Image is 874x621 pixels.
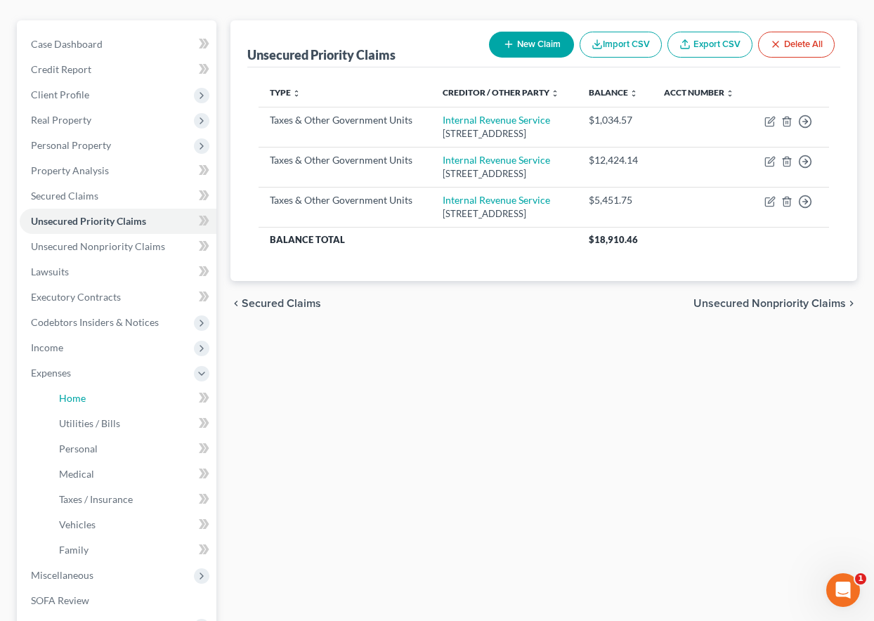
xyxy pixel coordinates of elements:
span: Executory Contracts [31,291,121,303]
span: Expenses [31,367,71,379]
a: Property Analysis [20,158,216,183]
a: Utilities / Bills [48,411,216,436]
a: Internal Revenue Service [443,154,550,166]
span: Vehicles [59,518,96,530]
span: Codebtors Insiders & Notices [31,316,159,328]
a: Type unfold_more [270,87,301,98]
i: chevron_left [230,298,242,309]
span: Real Property [31,114,91,126]
div: Unsecured Priority Claims [247,46,396,63]
span: Medical [59,468,94,480]
a: Vehicles [48,512,216,537]
a: Case Dashboard [20,32,216,57]
span: Property Analysis [31,164,109,176]
span: Case Dashboard [31,38,103,50]
span: Secured Claims [242,298,321,309]
a: Executory Contracts [20,285,216,310]
a: Balance unfold_more [589,87,638,98]
span: SOFA Review [31,594,89,606]
button: chevron_left Secured Claims [230,298,321,309]
a: Unsecured Nonpriority Claims [20,234,216,259]
div: [STREET_ADDRESS] [443,127,566,140]
div: $1,034.57 [589,113,641,127]
span: Personal Property [31,139,111,151]
a: Acct Number unfold_more [664,87,734,98]
i: unfold_more [292,89,301,98]
span: Credit Report [31,63,91,75]
div: [STREET_ADDRESS] [443,207,566,221]
span: $18,910.46 [589,234,638,245]
span: 1 [855,573,866,584]
iframe: Intercom live chat [826,573,860,607]
i: unfold_more [630,89,638,98]
th: Balance Total [259,227,578,252]
a: Taxes / Insurance [48,487,216,512]
a: Medical [48,462,216,487]
a: Unsecured Priority Claims [20,209,216,234]
span: Lawsuits [31,266,69,277]
span: Miscellaneous [31,569,93,581]
i: unfold_more [551,89,559,98]
a: Export CSV [667,32,752,58]
a: Home [48,386,216,411]
div: [STREET_ADDRESS] [443,167,566,181]
a: Family [48,537,216,563]
a: Personal [48,436,216,462]
a: Internal Revenue Service [443,114,550,126]
span: Secured Claims [31,190,98,202]
span: Home [59,392,86,404]
div: $5,451.75 [589,193,641,207]
button: Import CSV [580,32,662,58]
span: Unsecured Nonpriority Claims [693,298,846,309]
i: unfold_more [726,89,734,98]
div: Taxes & Other Government Units [270,193,420,207]
a: Secured Claims [20,183,216,209]
span: Utilities / Bills [59,417,120,429]
span: Unsecured Priority Claims [31,215,146,227]
button: Delete All [758,32,835,58]
span: Personal [59,443,98,455]
button: Unsecured Nonpriority Claims chevron_right [693,298,857,309]
a: Credit Report [20,57,216,82]
span: Taxes / Insurance [59,493,133,505]
a: SOFA Review [20,588,216,613]
div: Taxes & Other Government Units [270,113,420,127]
div: Taxes & Other Government Units [270,153,420,167]
span: Client Profile [31,89,89,100]
button: New Claim [489,32,574,58]
span: Family [59,544,89,556]
span: Unsecured Nonpriority Claims [31,240,165,252]
a: Internal Revenue Service [443,194,550,206]
div: $12,424.14 [589,153,641,167]
a: Creditor / Other Party unfold_more [443,87,559,98]
span: Income [31,341,63,353]
a: Lawsuits [20,259,216,285]
i: chevron_right [846,298,857,309]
